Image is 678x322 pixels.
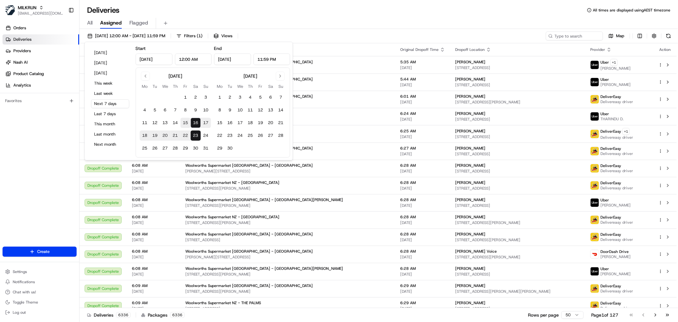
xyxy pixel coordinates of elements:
div: [DATE] [243,73,257,79]
button: Next 7 days [91,99,129,108]
span: 6:28 AM [400,214,445,220]
span: 6:29 AM [400,300,445,305]
span: [DATE] [132,203,175,208]
p: Rows per page [528,312,559,318]
span: Deliveries [13,37,31,42]
span: Woolworths Supermarket [GEOGRAPHIC_DATA] - [GEOGRAPHIC_DATA] [185,163,313,168]
span: Product Catalog [13,71,44,77]
img: uber-new-logo.jpeg [591,112,599,121]
span: 6:08 AM [132,214,175,220]
span: Delivereasy driver [600,220,633,225]
span: [STREET_ADDRESS][PERSON_NAME][PERSON_NAME] [455,289,580,294]
span: [STREET_ADDRESS] [455,272,580,277]
span: Settings [13,269,27,274]
span: [PERSON_NAME] [455,163,485,168]
span: [DATE] [132,220,175,225]
th: Friday [256,83,266,90]
button: 13 [266,105,276,115]
span: Toggle Theme [13,300,38,305]
span: 6:08 AM [132,197,175,202]
button: 7 [276,92,286,102]
button: 6 [160,105,170,115]
span: Woolworths Supermarket [GEOGRAPHIC_DATA] - [GEOGRAPHIC_DATA] [185,283,313,288]
span: [STREET_ADDRESS] [455,306,580,311]
span: [PERSON_NAME] [455,266,485,271]
span: 6:28 AM [400,163,445,168]
div: Favorites [3,96,77,106]
button: 2 [225,92,235,102]
span: [STREET_ADDRESS] [455,65,580,70]
span: ( 1 ) [197,33,202,39]
button: Last 7 days [91,109,129,118]
span: 6:28 AM [400,266,445,271]
button: 29 [215,143,225,153]
span: 5:44 AM [400,77,445,82]
span: 6:28 AM [400,249,445,254]
span: 6:08 AM [132,232,175,237]
button: 13 [160,118,170,128]
span: [PERSON_NAME] [455,111,485,116]
th: Tuesday [150,83,160,90]
span: [STREET_ADDRESS] [455,82,580,87]
button: 26 [150,143,160,153]
span: 6:09 AM [132,300,175,305]
button: This week [91,79,129,88]
span: Woolworths Supermarket NZ - THE PALMS [185,300,261,305]
span: [STREET_ADDRESS] [455,151,580,157]
th: Tuesday [225,83,235,90]
span: Analytics [13,82,31,88]
img: uber-new-logo.jpeg [591,78,599,86]
span: [DATE] [400,306,445,311]
button: 17 [201,118,211,128]
span: Woolworths Supermarket [GEOGRAPHIC_DATA] - [GEOGRAPHIC_DATA][PERSON_NAME] [185,197,343,202]
button: 15 [181,118,191,128]
button: 12 [256,105,266,115]
button: 9 [225,105,235,115]
button: 1 [181,92,191,102]
th: Sunday [276,83,286,90]
button: 24 [201,130,211,141]
img: doordash_logo_v2.png [591,250,599,258]
button: Map [606,31,627,40]
button: 19 [150,130,160,141]
img: uber-new-logo.jpeg [591,199,599,207]
span: All [87,19,92,27]
span: 6:08 AM [132,266,175,271]
button: Filters(1) [174,31,205,40]
span: Delivereasy driver [600,185,633,191]
button: [DATE] 12:00 AM - [DATE] 11:59 PM [85,31,168,40]
button: 7 [170,105,181,115]
span: All times are displayed using AEST timezone [593,8,670,13]
span: [STREET_ADDRESS] [185,306,390,311]
button: Go to next month [276,72,285,80]
span: 6:24 AM [400,111,445,116]
th: Saturday [266,83,276,90]
button: Refresh [664,31,673,40]
span: 6:28 AM [400,180,445,185]
span: Delivereasy driver [600,151,633,156]
button: 25 [140,143,150,153]
th: Wednesday [235,83,245,90]
button: 27 [160,143,170,153]
img: delivereasy_logo.png [591,147,599,155]
span: [DATE] [132,289,175,294]
button: 26 [256,130,266,141]
input: Type to search [546,31,603,40]
label: End [214,45,222,51]
img: uber-new-logo.jpeg [591,267,599,276]
input: Time [253,53,290,65]
button: Create [3,247,77,257]
button: Last month [91,130,129,139]
span: [PERSON_NAME] [455,214,485,220]
span: [DATE] 12:00 AM - [DATE] 11:59 PM [95,33,165,39]
th: Wednesday [160,83,170,90]
span: Woolworths Supermarket [GEOGRAPHIC_DATA] - [GEOGRAPHIC_DATA] [185,232,313,237]
span: [DATE] [400,169,445,174]
span: [STREET_ADDRESS][PERSON_NAME] [185,203,390,208]
span: Views [221,33,232,39]
button: Toggle Theme [3,298,77,307]
span: [DATE] [400,151,445,157]
button: 5 [256,92,266,102]
span: [STREET_ADDRESS] [455,203,580,208]
button: 14 [170,118,181,128]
